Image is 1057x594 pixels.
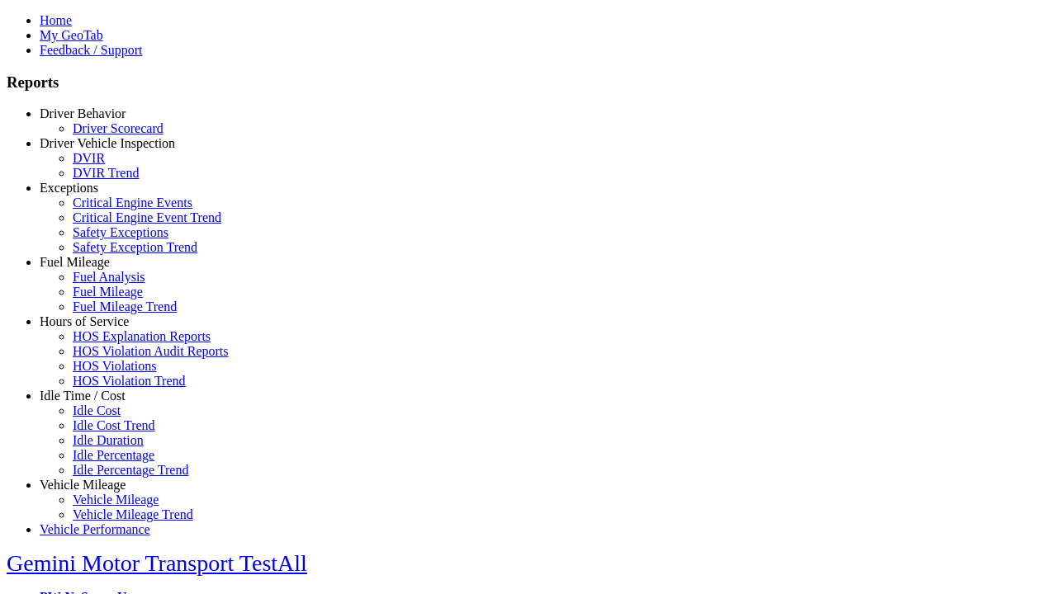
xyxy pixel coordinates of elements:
[73,299,177,313] a: Fuel Mileage Trend
[73,270,145,284] a: Fuel Analysis
[73,196,192,210] a: Critical Engine Events
[7,73,1050,92] h3: Reports
[40,389,126,403] a: Idle Time / Cost
[73,166,139,180] a: DVIR Trend
[73,507,193,521] a: Vehicle Mileage Trend
[73,493,159,507] a: Vehicle Mileage
[73,344,229,358] a: HOS Violation Audit Reports
[40,136,175,150] a: Driver Vehicle Inspection
[73,285,143,299] a: Fuel Mileage
[40,478,126,492] a: Vehicle Mileage
[73,433,144,447] a: Idle Duration
[40,43,142,57] a: Feedback / Support
[40,13,72,27] a: Home
[73,121,164,135] a: Driver Scorecard
[73,151,105,165] a: DVIR
[73,225,168,239] a: Safety Exceptions
[40,28,103,42] a: My GeoTab
[73,463,188,477] a: Idle Percentage Trend
[40,314,129,328] a: Hours of Service
[40,106,126,120] a: Driver Behavior
[40,255,110,269] a: Fuel Mileage
[73,359,156,373] a: HOS Violations
[7,550,307,576] a: Gemini Motor Transport TestAll
[40,522,150,536] a: Vehicle Performance
[73,418,155,432] a: Idle Cost Trend
[73,329,211,343] a: HOS Explanation Reports
[73,403,121,417] a: Idle Cost
[40,181,98,195] a: Exceptions
[73,240,197,254] a: Safety Exception Trend
[73,374,186,388] a: HOS Violation Trend
[73,210,221,224] a: Critical Engine Event Trend
[73,448,154,462] a: Idle Percentage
